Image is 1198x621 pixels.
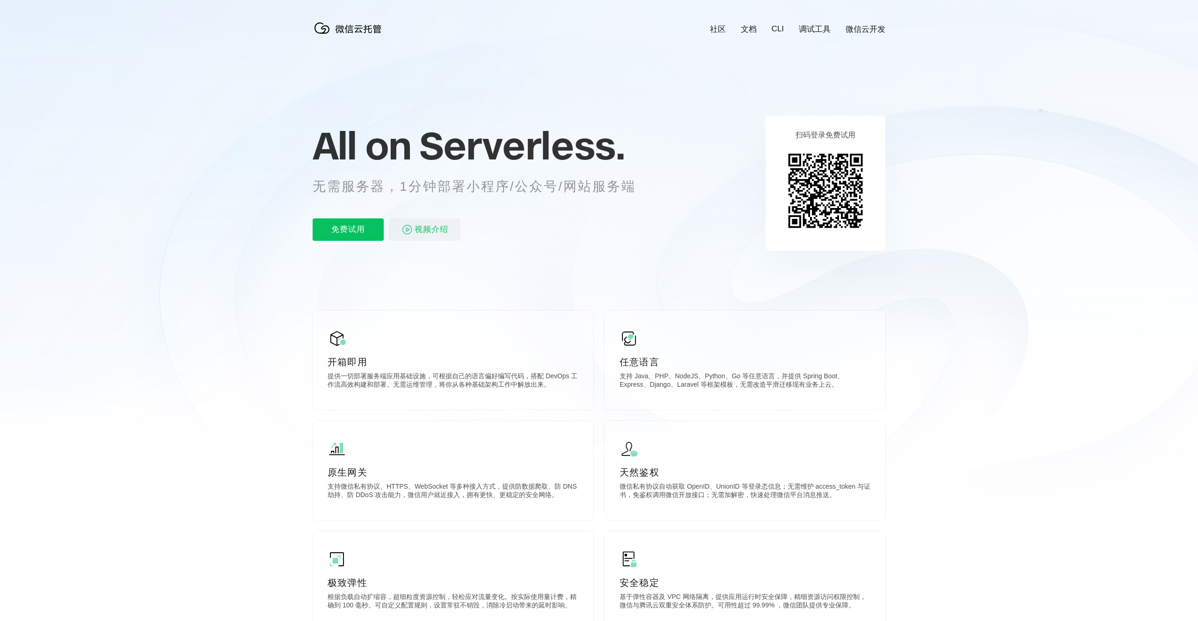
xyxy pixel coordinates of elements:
[796,130,855,140] p: 扫码登录免费试用
[620,483,870,501] p: 微信私有协议自动获取 OpenID、UnionID 等登录态信息；无需维护 access_token 与证书，免鉴权调用微信开放接口；无需加解密，快速处理微信平台消息推送。
[313,31,387,39] a: 微信云托管
[799,24,831,35] a: 调试工具
[620,372,870,391] p: 支持 Java、PHP、NodeJS、Python、Go 等任意语言，并提供 Spring Boot、Express、Django、Laravel 等框架模板，无需改造平滑迁移现有业务上云。
[328,593,578,612] p: 根据负载自动扩缩容，超细粒度资源控制，轻松应对流量变化。按实际使用量计费，精确到 100 毫秒。可自定义配置规则，设置常驻不销毁，消除冷启动带来的延时影响。
[846,24,885,35] a: 微信云开发
[328,576,578,589] p: 极致弹性
[313,19,387,37] img: 微信云托管
[741,24,757,35] a: 文档
[328,466,578,479] p: 原生网关
[415,218,448,241] span: 视频介绍
[772,24,784,34] a: CLI
[419,122,625,169] span: Serverless.
[313,122,410,169] span: All on
[328,355,578,368] p: 开箱即用
[313,218,384,241] p: 免费试用
[620,593,870,612] p: 基于弹性容器及 VPC 网络隔离，提供应用运行时安全保障，精细资源访问权限控制，微信与腾讯云双重安全体系防护。可用性超过 99.99% ，微信团队提供专业保障。
[620,355,870,368] p: 任意语言
[313,177,653,196] p: 无需服务器，1分钟部署小程序/公众号/网站服务端
[620,576,870,589] p: 安全稳定
[328,483,578,501] p: 支持微信私有协议、HTTPS、WebSocket 等多种接入方式，提供防数据爬取、防 DNS 劫持、防 DDoS 攻击能力，微信用户就近接入，拥有更快、更稳定的安全网络。
[710,24,726,35] a: 社区
[328,372,578,391] p: 提供一切部署服务端应用基础设施，可根据自己的语言偏好编写代码，搭配 DevOps 工作流高效构建和部署。无需运维管理，将你从各种基础架构工作中解放出来。
[402,224,413,235] img: video_play.svg
[620,466,870,479] p: 天然鉴权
